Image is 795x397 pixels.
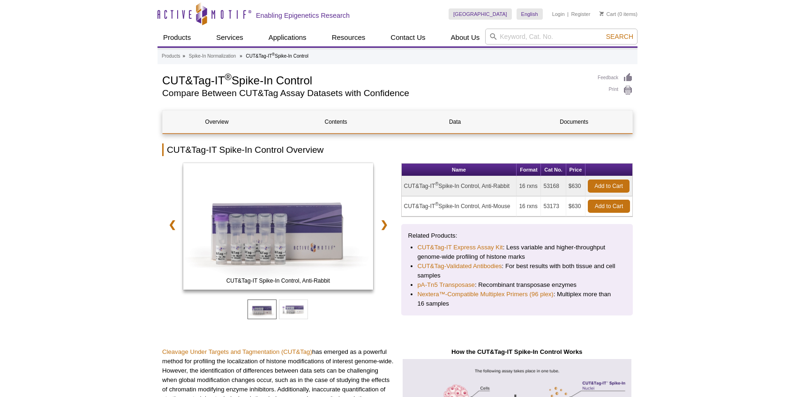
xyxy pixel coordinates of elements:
li: : For best results with both tissue and cell samples [418,262,617,280]
a: Register [571,11,590,17]
a: Spike-In Normalization [189,52,236,60]
a: Products [157,29,196,46]
input: Keyword, Cat. No. [485,29,637,45]
button: Search [603,32,636,41]
h2: CUT&Tag-IT Spike-In Control Overview [162,143,633,156]
a: Applications [263,29,312,46]
td: 16 rxns [517,176,541,196]
sup: ® [435,202,438,207]
th: Format [517,164,541,176]
sup: ® [225,72,232,82]
td: CUT&Tag-IT Spike-In Control, Anti-Rabbit [402,176,517,196]
a: Data [401,111,509,133]
a: Services [210,29,249,46]
span: CUT&Tag-IT Spike-In Control, Anti-Rabbit [185,276,371,285]
li: (0 items) [600,8,637,20]
li: : Less variable and higher-throughput genome-wide profiling of histone marks [418,243,617,262]
p: Related Products: [408,231,626,240]
li: » [182,53,185,59]
a: Cleavage Under Targets and Tagmentation (CUT&Tag) [162,348,312,355]
th: Price [566,164,585,176]
td: $630 [566,196,585,217]
a: Nextera™-Compatible Multiplex Primers (96 plex) [418,290,554,299]
a: Print [598,85,633,96]
li: : Recombinant transposase enzymes [418,280,617,290]
th: Name [402,164,517,176]
a: pA-Tn5 Transposase [418,280,475,290]
td: 53168 [541,176,566,196]
h2: Compare Between CUT&Tag Assay Datasets with Confidence [162,89,588,97]
a: CUT&Tag-Validated Antibodies [418,262,502,271]
span: Search [606,33,633,40]
a: Products [162,52,180,60]
a: Add to Cart [588,200,630,213]
a: CUT&Tag-IT Express Assay Kit [418,243,503,252]
td: CUT&Tag-IT Spike-In Control, Anti-Mouse [402,196,517,217]
td: 16 rxns [517,196,541,217]
a: Contents [282,111,390,133]
h2: Enabling Epigenetics Research [256,11,350,20]
a: Add to Cart [588,180,630,193]
sup: ® [435,181,438,187]
li: | [567,8,569,20]
a: CUT&Tag-IT Spike-In Control, Anti-Mouse [183,163,373,292]
td: 53173 [541,196,566,217]
a: English [517,8,543,20]
strong: How the CUT&Tag-IT Spike-In Control Works [451,348,582,355]
a: ❮ [162,214,182,235]
a: Feedback [598,73,633,83]
a: Cart [600,11,616,17]
th: Cat No. [541,164,566,176]
li: : Multiplex more than 16 samples [418,290,617,308]
a: Overview [163,111,271,133]
a: Documents [520,111,628,133]
a: [GEOGRAPHIC_DATA] [449,8,512,20]
a: Login [552,11,565,17]
td: $630 [566,176,585,196]
a: Contact Us [385,29,431,46]
a: Resources [326,29,371,46]
li: » [240,53,242,59]
h1: CUT&Tag-IT Spike-In Control [162,73,588,87]
a: ❯ [374,214,394,235]
li: CUT&Tag-IT Spike-In Control [246,53,308,59]
img: CUT&Tag-IT Spike-In Control, Anti-Rabbit [183,163,373,290]
a: About Us [445,29,486,46]
sup: ® [272,52,275,57]
img: Your Cart [600,11,604,16]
